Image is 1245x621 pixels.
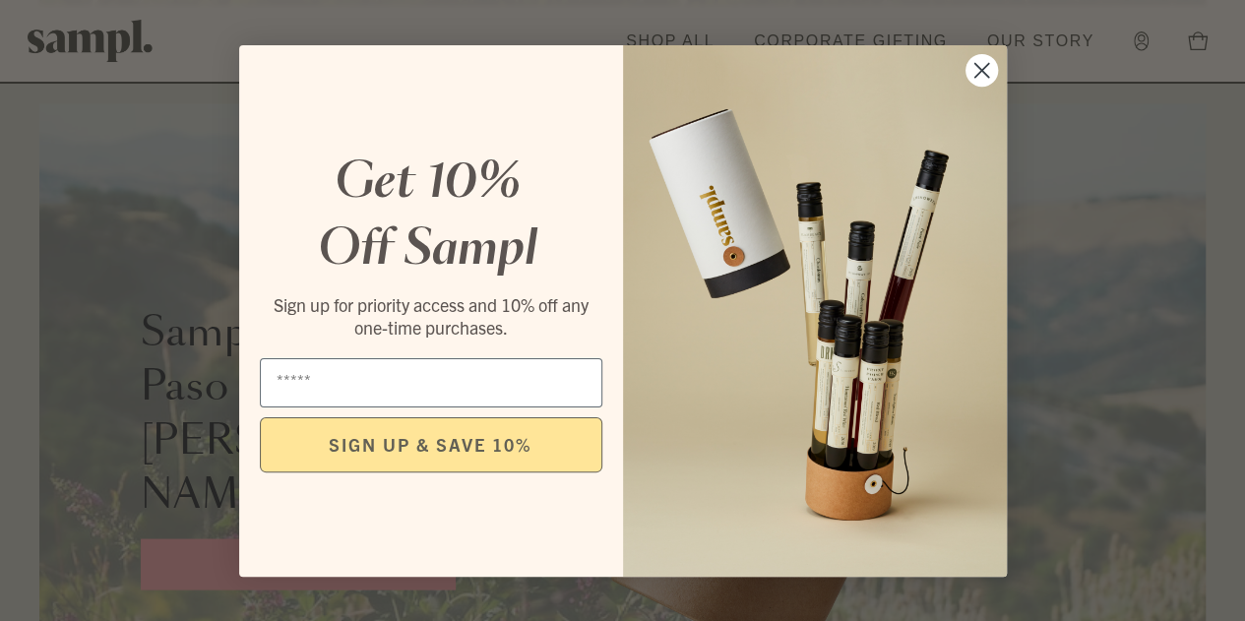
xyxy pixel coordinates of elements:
[965,53,999,88] button: Close dialog
[274,293,589,339] span: Sign up for priority access and 10% off any one-time purchases.
[260,358,602,407] input: Email
[260,417,602,472] button: SIGN UP & SAVE 10%
[318,159,537,274] em: Get 10% Off Sampl
[623,45,1007,577] img: 96933287-25a1-481a-a6d8-4dd623390dc6.png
